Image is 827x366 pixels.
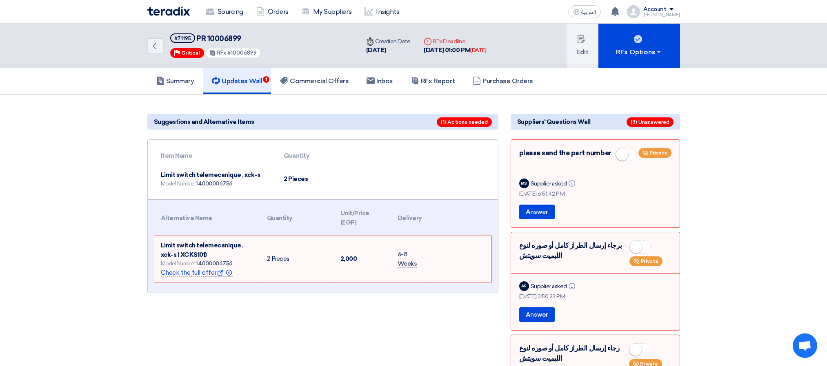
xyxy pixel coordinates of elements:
[277,146,362,165] th: Quantity
[643,6,667,13] div: Account
[598,24,680,68] button: RFx Options
[519,190,671,198] div: [DATE] 6:51:42 PM
[643,13,680,17] div: [PERSON_NAME]
[531,179,577,188] div: Supplier asked
[154,117,254,126] span: Suggestions and Alternative Items
[196,180,233,187] span: 14000006756
[437,117,492,127] span: (1) Actions needed
[367,77,393,85] h5: Inbox
[366,46,411,55] div: [DATE]
[424,46,486,55] div: [DATE] 01:00 PM
[250,3,295,21] a: Orders
[519,179,529,188] div: MS
[519,148,671,164] div: please send the part number
[358,68,402,94] a: Inbox
[203,68,271,94] a: Updates Wall1
[154,146,278,165] th: Item Name
[519,292,671,301] div: [DATE] 3:50:23 PM
[358,3,406,21] a: Insights
[263,76,269,83] span: 1
[260,236,334,282] td: 2 Pieces
[174,36,191,41] div: #71195
[271,68,358,94] a: Commercial Offers
[424,37,486,46] div: RFx Deadline
[260,204,334,232] th: Quantity
[402,68,464,94] a: RFx Report
[627,117,674,127] span: (3) Unanswered
[640,258,658,264] span: Private
[161,269,233,277] span: Check the full offer
[154,165,278,193] td: Limit switch telemecanique , xck-s
[161,259,254,268] div: Model Number:
[366,37,411,46] div: Creation Date
[531,282,577,291] div: Supplier asked
[568,5,601,18] button: العربية
[277,165,362,193] td: 2 Pieces
[340,255,357,262] span: 2,000
[161,179,271,188] div: Model Number:
[464,68,542,94] a: Purchase Orders
[181,50,200,56] span: Critical
[212,77,262,85] h5: Updates Wall
[616,47,662,57] div: RFx Options
[470,46,486,55] div: [DATE]
[519,205,555,219] button: Answer
[649,150,667,156] span: Private
[170,33,261,44] h5: PR 10006899
[156,77,194,85] h5: Summary
[581,9,596,15] span: العربية
[147,68,203,94] a: Summary
[519,281,529,291] div: AS
[567,24,598,68] button: Edit
[154,204,260,232] th: Alternative Name
[519,307,555,322] button: Answer
[411,77,455,85] h5: RFx Report
[391,204,430,232] th: Delivery
[627,5,640,18] img: profile_test.png
[196,260,233,267] span: 14000006756
[227,50,257,56] span: #10006899
[217,50,226,56] span: RFx
[280,77,349,85] h5: Commercial Offers
[334,204,391,232] th: Unit/Price (EGP)
[793,333,817,358] div: Open chat
[473,77,533,85] h5: Purchase Orders
[147,7,190,16] img: Teradix logo
[517,117,591,126] span: Suppliers' Questions Wall
[196,34,241,43] span: PR 10006899
[161,242,244,258] span: Limit switch telemecanique , xck-s ) XCKS101)
[398,251,417,268] span: 6-8 Weeks
[295,3,358,21] a: My Suppliers
[200,3,250,21] a: Sourcing
[519,240,671,267] div: برجاء إرسال الطراز كامل أو صوره لنوع الليميت سويتش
